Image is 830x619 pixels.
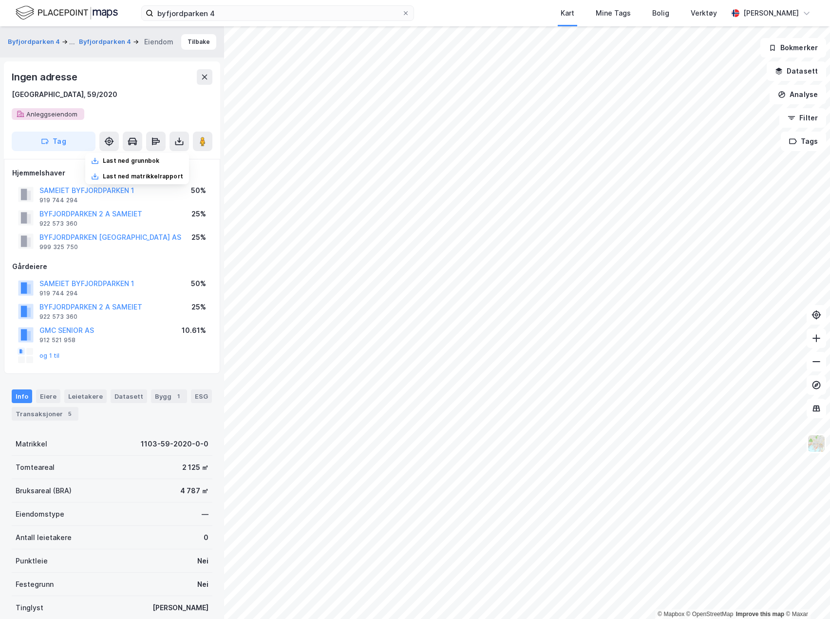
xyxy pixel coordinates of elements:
[807,434,826,453] img: Z
[16,579,54,590] div: Festegrunn
[191,185,206,196] div: 50%
[191,278,206,290] div: 50%
[39,336,75,344] div: 912 521 958
[767,61,826,81] button: Datasett
[16,555,48,567] div: Punktleie
[103,173,183,180] div: Last ned matrikkelrapport
[652,7,669,19] div: Bolig
[181,34,216,50] button: Tilbake
[760,38,826,58] button: Bokmerker
[12,89,117,100] div: [GEOGRAPHIC_DATA], 59/2020
[16,532,72,543] div: Antall leietakere
[16,438,47,450] div: Matrikkel
[658,611,684,618] a: Mapbox
[770,85,826,104] button: Analyse
[691,7,717,19] div: Verktøy
[686,611,734,618] a: OpenStreetMap
[39,290,78,297] div: 919 744 294
[191,232,206,243] div: 25%
[16,462,55,473] div: Tomteareal
[596,7,631,19] div: Mine Tags
[141,438,208,450] div: 1103-59-2020-0-0
[152,602,208,614] div: [PERSON_NAME]
[103,157,159,165] div: Last ned grunnbok
[36,389,60,403] div: Eiere
[12,261,212,272] div: Gårdeiere
[197,555,208,567] div: Nei
[39,313,77,321] div: 922 573 360
[16,602,43,614] div: Tinglyst
[69,36,75,48] div: ...
[191,301,206,313] div: 25%
[180,485,208,497] div: 4 787 ㎡
[12,69,79,85] div: Ingen adresse
[39,220,77,228] div: 922 573 360
[182,325,206,336] div: 10.61%
[12,132,95,151] button: Tag
[12,407,78,421] div: Transaksjoner
[202,508,208,520] div: —
[781,132,826,151] button: Tags
[191,389,212,403] div: ESG
[781,572,830,619] div: Kontrollprogram for chat
[173,391,183,401] div: 1
[743,7,799,19] div: [PERSON_NAME]
[16,508,64,520] div: Eiendomstype
[736,611,784,618] a: Improve this map
[781,572,830,619] iframe: Chat Widget
[151,389,187,403] div: Bygg
[111,389,147,403] div: Datasett
[153,6,402,20] input: Søk på adresse, matrikkel, gårdeiere, leietakere eller personer
[197,579,208,590] div: Nei
[12,167,212,179] div: Hjemmelshaver
[39,196,78,204] div: 919 744 294
[561,7,574,19] div: Kart
[182,462,208,473] div: 2 125 ㎡
[12,389,32,403] div: Info
[8,36,62,48] button: Byfjordparken 4
[65,409,75,419] div: 5
[64,389,107,403] div: Leietakere
[16,4,118,21] img: logo.f888ab2527a4732fd821a326f86c7f29.svg
[79,37,133,47] button: Byfjordparken 4
[191,208,206,220] div: 25%
[204,532,208,543] div: 0
[144,36,173,48] div: Eiendom
[779,108,826,128] button: Filter
[16,485,72,497] div: Bruksareal (BRA)
[39,243,78,251] div: 999 325 750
